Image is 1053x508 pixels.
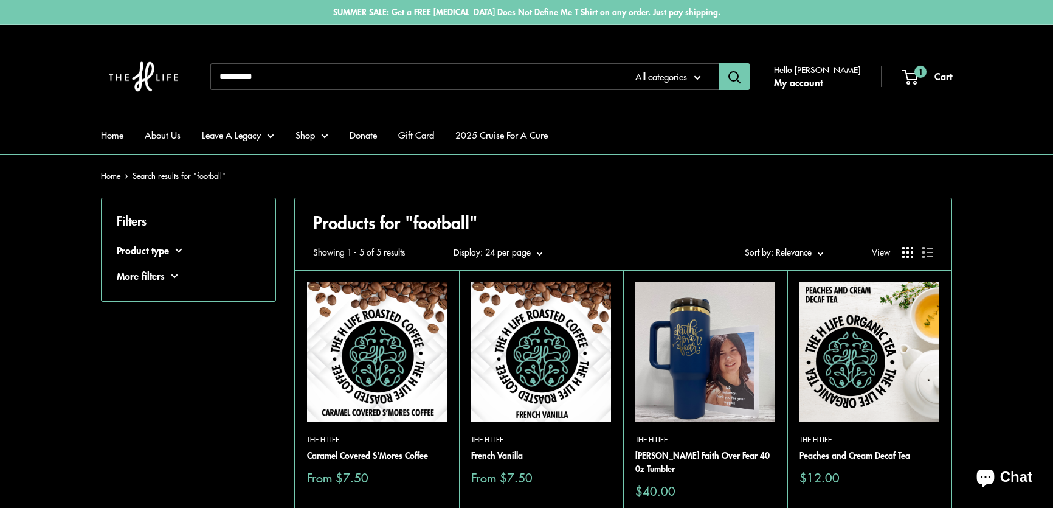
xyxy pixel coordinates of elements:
[799,434,939,446] a: The H Life
[455,127,548,144] a: 2025 Cruise For A Cure
[307,471,368,484] span: From $7.50
[133,170,226,181] span: Search results for "football"
[922,247,933,258] button: Display products as list
[117,242,260,260] button: Product type
[350,127,377,144] a: Donate
[485,244,542,260] button: 24 per page
[471,471,533,484] span: From $7.50
[903,68,952,86] a: 1 Cart
[313,211,933,235] h1: Products for "football"
[635,485,675,497] span: $40.00
[295,127,328,144] a: Shop
[799,471,840,484] span: $12.00
[471,282,611,422] img: French Vanilla
[799,449,939,462] a: Peaches and Cream Decaf Tea
[471,434,611,446] a: The H Life
[774,74,823,92] a: My account
[635,434,775,446] a: The H Life
[307,282,447,422] img: Caramel Covered S'Mores Coffee
[101,37,186,116] img: The H Life
[307,434,447,446] a: The H Life
[635,449,775,475] a: [PERSON_NAME] Faith Over Fear 40 0z Tumbler
[117,267,260,285] button: More filters
[965,459,1043,498] inbox-online-store-chat: Shopify online store chat
[202,127,274,144] a: Leave A Legacy
[398,127,434,144] a: Gift Card
[745,246,812,258] span: Sort by: Relevance
[872,244,890,260] span: View
[313,244,405,260] span: Showing 1 - 5 of 5 results
[307,449,447,462] a: Caramel Covered S'Mores Coffee
[101,170,120,181] a: Home
[914,66,927,78] span: 1
[454,244,483,260] label: Display:
[471,449,611,462] a: French Vanilla
[799,282,939,422] img: Peaches and Cream Decaf Tea
[774,61,860,77] span: Hello [PERSON_NAME]
[210,63,620,90] input: Search...
[745,244,823,260] button: Sort by: Relevance
[485,246,531,258] span: 24 per page
[117,209,260,232] p: Filters
[635,282,775,422] img: Mia Saberson Faith Over Fear 40 0z Tumbler
[719,63,750,90] button: Search
[101,169,226,183] nav: Breadcrumb
[145,127,181,144] a: About Us
[902,247,913,258] button: Display products as grid
[934,69,952,83] span: Cart
[101,127,123,144] a: Home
